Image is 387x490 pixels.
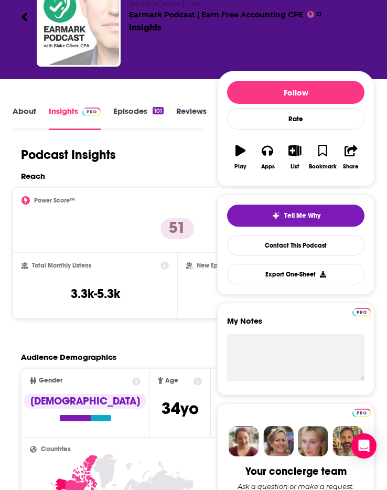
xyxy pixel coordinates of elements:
div: Your concierge team [245,465,347,478]
span: Age [165,377,178,384]
a: Episodes101 [113,106,164,130]
h1: Podcast Insights [21,147,116,163]
button: Apps [254,138,282,176]
span: 51 [316,13,321,17]
div: Apps [261,163,275,170]
img: Jules Profile [298,426,328,456]
div: Play [234,163,246,170]
img: Barbara Profile [263,426,294,456]
img: Jon Profile [332,426,363,456]
img: tell me why sparkle [272,211,280,220]
img: Sydney Profile [229,426,259,456]
button: List [282,138,309,176]
img: Podchaser Pro [352,409,371,417]
h2: Audience Demographics [21,352,116,362]
h2: Reach [21,171,45,181]
div: 101 [153,107,164,114]
div: Bookmark [309,163,337,170]
a: Reviews [176,106,207,130]
button: tell me why sparkleTell Me Why [227,205,364,227]
span: 34 yo [162,398,199,419]
button: Bookmark [308,138,337,176]
a: Contact This Podcast [227,235,364,255]
label: My Notes [227,316,364,334]
div: List [291,163,299,170]
div: Open Intercom Messenger [351,433,377,459]
h2: Total Monthly Listens [32,262,91,269]
button: Play [227,138,254,176]
div: Share [343,163,359,170]
button: Export One-Sheet [227,264,364,284]
span: Gender [39,377,62,384]
span: Tell Me Why [284,211,320,220]
h3: 3.3k-5.3k [71,286,120,302]
a: About [13,106,36,130]
h2: Power Score™ [34,197,75,204]
a: Pro website [352,306,371,316]
a: Pro website [352,407,371,417]
button: Follow [227,81,364,104]
div: Insights [129,22,162,33]
p: 51 [160,218,194,239]
a: InsightsPodchaser Pro [49,106,101,130]
span: Countries [41,446,71,453]
div: Rate [227,108,364,130]
button: Share [337,138,364,176]
h2: New Episode Listens [197,262,254,269]
img: Podchaser Pro [82,108,101,116]
div: [DEMOGRAPHIC_DATA] [24,394,146,409]
img: Podchaser Pro [352,308,371,316]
